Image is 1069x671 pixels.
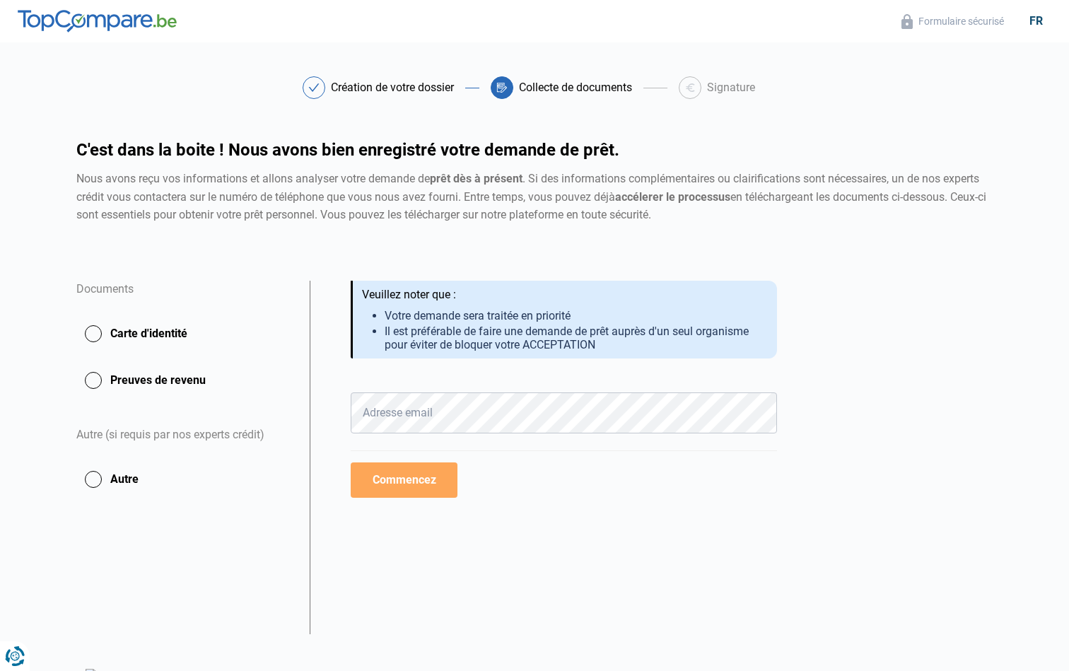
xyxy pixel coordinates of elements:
strong: accélerer le processus [615,190,730,204]
button: Carte d'identité [76,316,293,351]
div: Documents [76,281,293,316]
h1: C'est dans la boite ! Nous avons bien enregistré votre demande de prêt. [76,141,993,158]
div: Nous avons reçu vos informations et allons analyser votre demande de . Si des informations complé... [76,170,993,224]
div: fr [1021,14,1051,28]
button: Formulaire sécurisé [897,13,1008,30]
li: Votre demande sera traitée en priorité [385,309,766,322]
div: Veuillez noter que : [362,288,766,302]
li: Il est préférable de faire une demande de prêt auprès d'un seul organisme pour éviter de bloquer ... [385,325,766,351]
button: Commencez [351,462,457,498]
div: Collecte de documents [519,82,632,93]
button: Autre [76,462,293,497]
div: Signature [707,82,755,93]
div: Autre (si requis par nos experts crédit) [76,409,293,462]
strong: prêt dès à présent [430,172,522,185]
button: Preuves de revenu [76,363,293,398]
img: TopCompare.be [18,10,177,33]
div: Création de votre dossier [331,82,454,93]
